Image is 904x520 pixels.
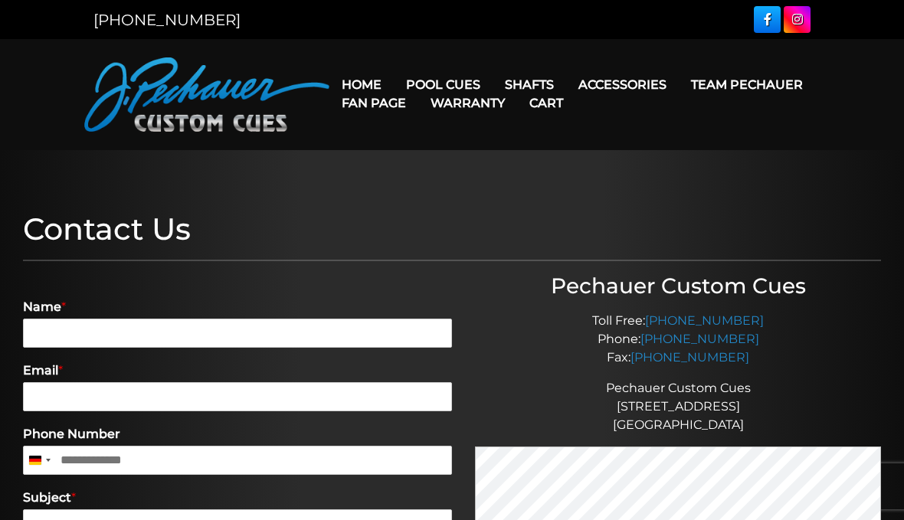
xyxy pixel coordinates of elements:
[329,83,418,123] a: Fan Page
[517,83,575,123] a: Cart
[93,11,241,29] a: [PHONE_NUMBER]
[23,363,452,379] label: Email
[23,299,452,316] label: Name
[475,273,881,299] h3: Pechauer Custom Cues
[23,427,452,443] label: Phone Number
[394,65,493,104] a: Pool Cues
[631,350,749,365] a: [PHONE_NUMBER]
[329,65,394,104] a: Home
[23,446,55,475] button: Selected country
[23,490,452,506] label: Subject
[645,313,764,328] a: [PHONE_NUMBER]
[640,332,759,346] a: [PHONE_NUMBER]
[23,211,881,248] h1: Contact Us
[475,312,881,367] p: Toll Free: Phone: Fax:
[493,65,566,104] a: Shafts
[23,446,452,475] input: Phone Number
[679,65,815,104] a: Team Pechauer
[84,57,329,132] img: Pechauer Custom Cues
[418,83,517,123] a: Warranty
[566,65,679,104] a: Accessories
[475,379,881,434] p: Pechauer Custom Cues [STREET_ADDRESS] [GEOGRAPHIC_DATA]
